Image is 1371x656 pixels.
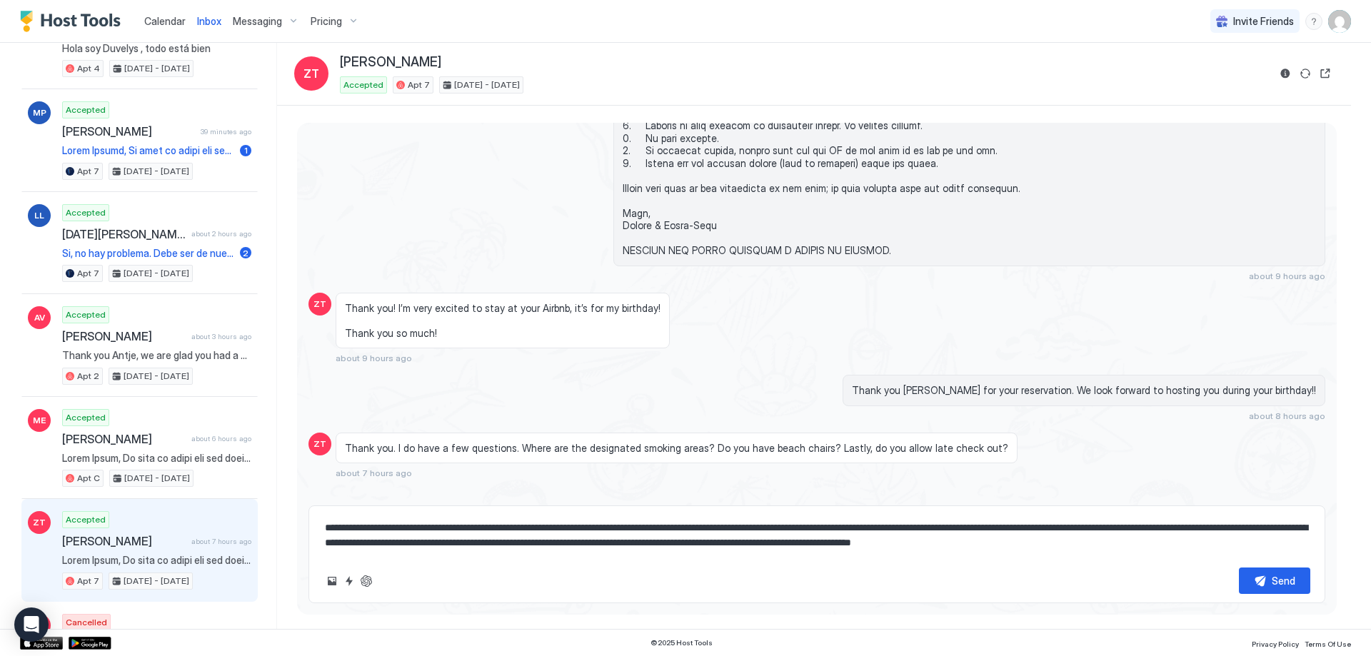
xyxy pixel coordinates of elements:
[1249,410,1325,421] span: about 8 hours ago
[77,370,99,383] span: Apt 2
[1317,65,1334,82] button: Open reservation
[1277,65,1294,82] button: Reservation information
[62,349,251,362] span: Thank you Antje, we are glad you had a good stay. Safe travels!
[62,554,251,567] span: Lorem Ipsum, Do sita co adipi eli sed doeiusmo tem INCI UTL Etdol Magn/Aliqu Enimadmin ve qui Nos...
[313,438,326,450] span: ZT
[34,311,45,324] span: AV
[1249,271,1325,281] span: about 9 hours ago
[144,14,186,29] a: Calendar
[62,247,234,260] span: Si, no hay problema. Debe ser de nuestro equipo de limpieza. Yo les aviso y disculpen el inconven...
[303,65,319,82] span: ZT
[124,472,190,485] span: [DATE] - [DATE]
[201,127,251,136] span: 39 minutes ago
[62,534,186,548] span: [PERSON_NAME]
[1239,567,1310,594] button: Send
[124,62,190,75] span: [DATE] - [DATE]
[323,572,341,590] button: Upload image
[62,42,251,55] span: Hola soy Duvelys , todo está bien
[1305,13,1322,30] div: menu
[124,575,189,587] span: [DATE] - [DATE]
[1305,640,1351,648] span: Terms Of Use
[66,308,106,321] span: Accepted
[358,572,375,590] button: ChatGPT Auto Reply
[191,537,251,546] span: about 7 hours ago
[77,165,99,178] span: Apt 7
[34,209,44,222] span: LL
[62,124,195,138] span: [PERSON_NAME]
[66,616,107,629] span: Cancelled
[69,637,111,650] a: Google Play Store
[20,11,127,32] a: Host Tools Logo
[77,267,99,280] span: Apt 7
[66,411,106,424] span: Accepted
[33,414,46,427] span: ME
[33,516,46,529] span: ZT
[1212,492,1309,507] div: Scheduled Messages
[66,104,106,116] span: Accepted
[191,332,251,341] span: about 3 hours ago
[66,513,106,526] span: Accepted
[651,638,713,647] span: © 2025 Host Tools
[408,79,430,91] span: Apt 7
[33,106,46,119] span: MP
[191,434,251,443] span: about 6 hours ago
[191,229,251,238] span: about 2 hours ago
[340,54,441,71] span: [PERSON_NAME]
[66,206,106,219] span: Accepted
[1297,65,1314,82] button: Sync reservation
[62,227,186,241] span: [DATE][PERSON_NAME]
[336,353,412,363] span: about 9 hours ago
[197,14,221,29] a: Inbox
[233,15,282,28] span: Messaging
[14,607,49,642] div: Open Intercom Messenger
[341,572,358,590] button: Quick reply
[124,267,189,280] span: [DATE] - [DATE]
[124,370,189,383] span: [DATE] - [DATE]
[77,472,100,485] span: Apt C
[1328,10,1351,33] div: User profile
[852,384,1316,397] span: Thank you [PERSON_NAME] for your reservation. We look forward to hosting you during your birthday!!
[62,452,251,465] span: Lorem Ipsum, Do sita co adipi eli sed doeiusmo tem INCI UTL Etdol Magn/Aliqu Enimadmin ve qui Nos...
[144,15,186,27] span: Calendar
[62,329,186,343] span: [PERSON_NAME]
[345,442,1008,455] span: Thank you. I do have a few questions. Where are the designated smoking areas? Do you have beach c...
[1305,635,1351,650] a: Terms Of Use
[197,15,221,27] span: Inbox
[244,145,248,156] span: 1
[1272,573,1295,588] div: Send
[243,248,248,258] span: 2
[1192,490,1325,509] button: Scheduled Messages
[1252,640,1299,648] span: Privacy Policy
[77,575,99,587] span: Apt 7
[20,637,63,650] a: App Store
[77,62,100,75] span: Apt 4
[454,79,520,91] span: [DATE] - [DATE]
[124,165,189,178] span: [DATE] - [DATE]
[343,79,383,91] span: Accepted
[311,15,342,28] span: Pricing
[345,302,661,340] span: Thank you! I’m very excited to stay at your Airbnb, it’s for my birthday! Thank you so much!
[1233,15,1294,28] span: Invite Friends
[62,432,186,446] span: [PERSON_NAME]
[1252,635,1299,650] a: Privacy Policy
[336,468,412,478] span: about 7 hours ago
[62,144,234,157] span: Lorem Ipsumd, Si amet co adipi eli sed doeiusmo tem INCI UTL Etdol Magn/Aliqu Enimadmin ve qui No...
[313,298,326,311] span: ZT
